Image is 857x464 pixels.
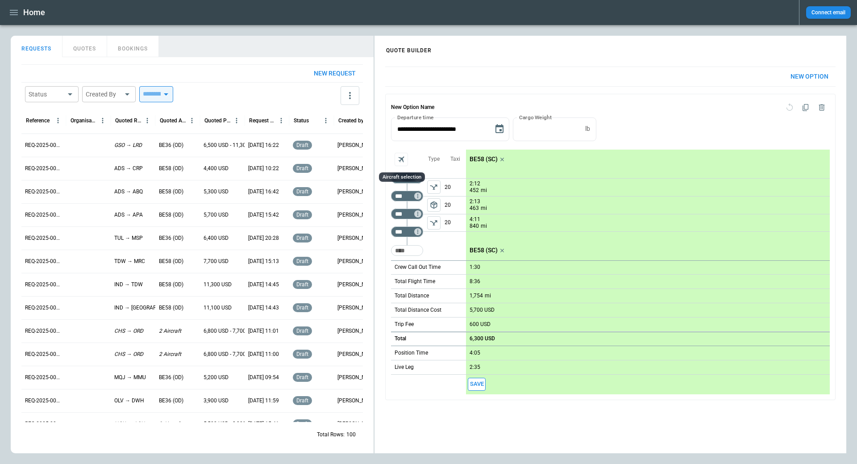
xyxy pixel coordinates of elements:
p: Total Rows: [317,431,345,439]
h4: QUOTE BUILDER [375,38,442,58]
span: Duplicate quote option [798,100,814,116]
button: Connect email [806,6,851,19]
p: Type [428,155,440,163]
p: [PERSON_NAME] [337,327,375,335]
p: IND → TDW [114,281,143,288]
button: New Option [783,67,836,86]
button: left aligned [427,180,441,194]
p: [PERSON_NAME] [337,211,375,219]
p: REQ-2025-000251 [25,142,62,149]
h1: Home [23,7,45,18]
p: 5,700 USD [470,307,495,314]
div: Quoted Aircraft [160,117,186,124]
p: TUL → MSP [114,234,143,242]
p: BE58 (OD) [159,258,183,265]
p: REQ-2025-000245 [25,281,62,288]
p: REQ-2025-000244 [25,304,62,312]
p: 2 Aircraft [159,351,181,358]
p: BE36 (OD) [159,234,183,242]
p: 2 Aircraft [159,327,181,335]
p: BE58 (OD) [159,165,183,172]
button: Reference column menu [52,115,64,126]
div: Too short [391,209,423,219]
div: Reference [26,117,50,124]
span: Type of sector [427,180,441,194]
p: CHS → ORD [114,351,143,358]
p: mi [481,222,487,230]
div: Quoted Price [204,117,231,124]
p: BE36 (OD) [159,374,183,381]
div: scrollable content [466,150,830,394]
p: [DATE] 15:42 [248,211,279,219]
p: REQ-2025-000248 [25,211,62,219]
span: draft [295,328,310,334]
p: Crew Call Out Time [395,263,441,271]
p: 20 [445,179,466,196]
span: Aircraft selection [395,153,408,166]
p: REQ-2025-000243 [25,327,62,335]
button: more [341,86,359,105]
p: BE36 (OD) [159,142,183,149]
p: 3,900 USD [204,397,229,405]
p: REQ-2025-000246 [25,258,62,265]
p: [DATE] 14:45 [248,281,279,288]
span: draft [295,235,310,241]
p: MQJ → MMU [114,374,146,381]
p: [DATE] 11:59 [248,397,279,405]
p: TDW → MRC [114,258,145,265]
button: REQUESTS [11,36,62,57]
button: Choose date, selected date is Aug 12, 2025 [491,120,508,138]
p: 6,300 USD [470,335,495,342]
div: scrollable content [374,59,846,407]
div: Organisation [71,117,97,124]
button: Quoted Aircraft column menu [186,115,198,126]
p: CHS → ORD [114,327,143,335]
p: 2:12 [470,180,480,187]
p: [DATE] 09:54 [248,374,279,381]
span: Save this aircraft quote and copy details to clipboard [468,378,486,391]
span: draft [295,258,310,264]
p: ADS → CRP [114,165,143,172]
p: mi [481,187,487,194]
p: 5,200 USD [204,374,229,381]
p: Taxi [450,155,460,163]
h6: New Option Name [391,100,434,116]
p: [PERSON_NAME] [337,142,375,149]
p: REQ-2025-000242 [25,351,62,358]
p: 6,400 USD [204,234,229,242]
p: [PERSON_NAME] [337,165,375,172]
p: mi [485,292,491,300]
button: Organisation column menu [97,115,108,126]
p: Total Distance Cost [395,306,441,314]
p: [DATE] 14:43 [248,304,279,312]
p: 8:36 [470,278,480,285]
div: Created By [86,90,121,99]
div: Too short [391,191,423,201]
button: Request Created At (UTC-05:00) column menu [275,115,287,126]
p: mi [481,205,487,212]
span: draft [295,374,310,380]
p: BE58 (OD) [159,304,183,312]
p: 6,800 USD - 7,700 USD [204,351,258,358]
p: [PERSON_NAME] [337,234,375,242]
p: 100 [346,431,356,439]
p: 6,800 USD - 7,700 USD [204,327,258,335]
p: 452 [470,187,479,194]
p: 1:30 [470,264,480,271]
span: package_2 [429,201,438,209]
p: 7,700 USD [204,258,229,265]
p: [DATE] 11:01 [248,327,279,335]
p: 2:35 [470,364,480,371]
label: Cargo Weight [519,113,552,121]
p: [PERSON_NAME] [337,188,375,196]
p: [DATE] 11:00 [248,351,279,358]
button: BOOKINGS [107,36,159,57]
div: Request Created At (UTC-05:00) [249,117,275,124]
p: [PERSON_NAME] [337,351,375,358]
p: ADS → ABQ [114,188,143,196]
p: REQ-2025-000249 [25,188,62,196]
p: 2:13 [470,198,480,205]
div: Status [29,90,64,99]
span: Type of sector [427,198,441,212]
p: [PERSON_NAME] [337,258,375,265]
